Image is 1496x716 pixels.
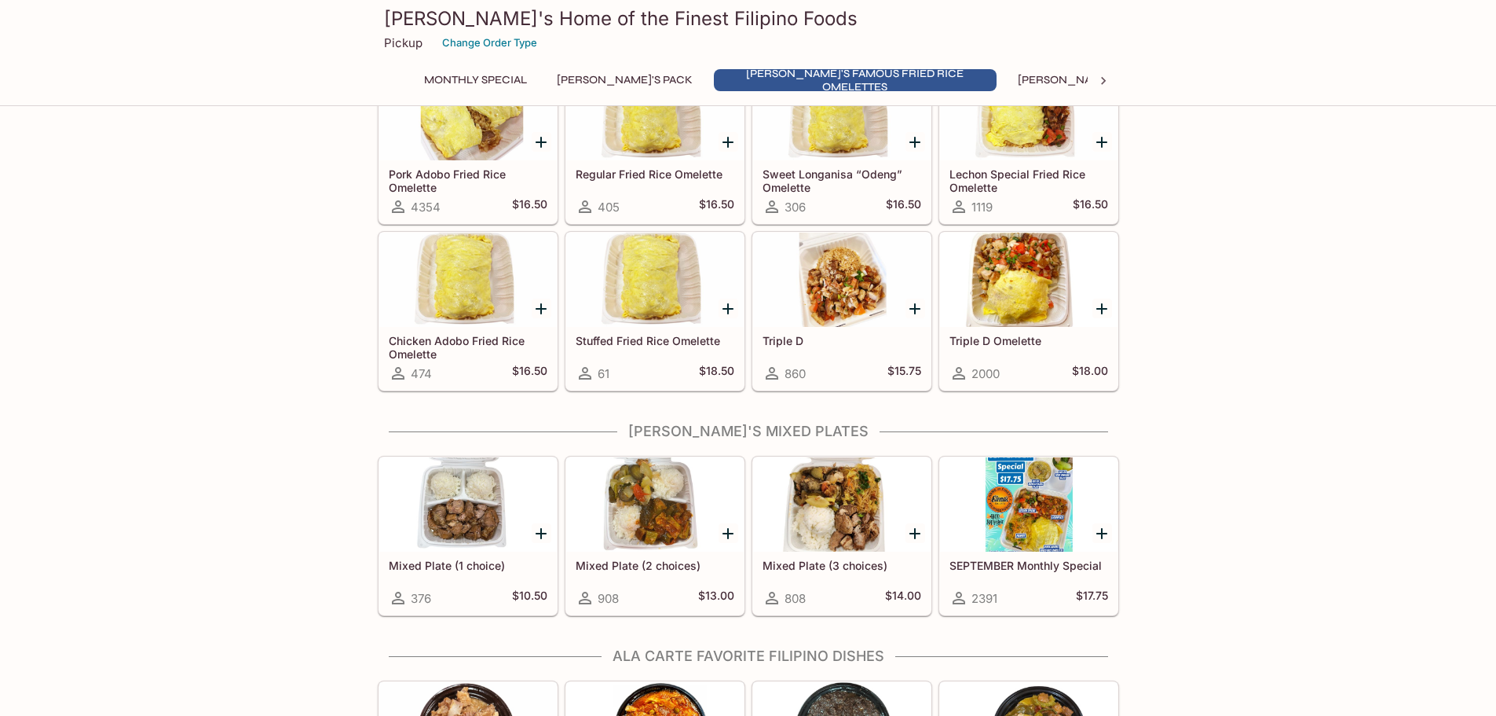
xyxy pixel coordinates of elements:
h5: Sweet Longanisa “Odeng” Omelette [763,167,921,193]
h5: $13.00 [698,589,734,608]
button: Add Triple D Omelette [1092,299,1112,318]
h3: [PERSON_NAME]'s Home of the Finest Filipino Foods [384,6,1113,31]
span: 61 [598,366,609,381]
div: Triple D Omelette [940,233,1117,327]
span: 908 [598,591,619,606]
div: Mixed Plate (2 choices) [566,457,744,552]
h5: $18.50 [699,364,734,383]
a: Mixed Plate (2 choices)908$13.00 [565,457,744,615]
div: Regular Fried Rice Omelette [566,66,744,160]
button: [PERSON_NAME]'s Pack [548,69,701,91]
div: Sweet Longanisa “Odeng” Omelette [753,66,931,160]
span: 2391 [971,591,997,606]
a: Regular Fried Rice Omelette405$16.50 [565,65,744,224]
h5: Stuffed Fried Rice Omelette [576,334,734,347]
h5: Triple D Omelette [949,334,1108,347]
h4: [PERSON_NAME]'s Mixed Plates [378,423,1119,440]
span: 860 [785,366,806,381]
span: 474 [411,366,432,381]
p: Pickup [384,35,422,50]
button: [PERSON_NAME]'s Famous Fried Rice Omelettes [714,69,997,91]
a: Stuffed Fried Rice Omelette61$18.50 [565,232,744,391]
h5: Chicken Adobo Fried Rice Omelette [389,334,547,360]
div: Mixed Plate (3 choices) [753,457,931,552]
h5: $10.50 [512,589,547,608]
button: Add Mixed Plate (2 choices) [719,523,738,543]
button: Add Mixed Plate (3 choices) [905,523,925,543]
button: Add Regular Fried Rice Omelette [719,132,738,152]
a: Mixed Plate (1 choice)376$10.50 [379,457,558,615]
button: Add Chicken Adobo Fried Rice Omelette [532,299,551,318]
a: SEPTEMBER Monthly Special2391$17.75 [939,457,1118,615]
h5: SEPTEMBER Monthly Special [949,559,1108,572]
button: Add Lechon Special Fried Rice Omelette [1092,132,1112,152]
div: Pork Adobo Fried Rice Omelette [379,66,557,160]
a: Triple D Omelette2000$18.00 [939,232,1118,391]
div: Stuffed Fried Rice Omelette [566,233,744,327]
button: Add Stuffed Fried Rice Omelette [719,299,738,318]
h5: $17.75 [1076,589,1108,608]
a: Pork Adobo Fried Rice Omelette4354$16.50 [379,65,558,224]
span: 2000 [971,366,1000,381]
h5: $16.50 [512,364,547,383]
h5: Regular Fried Rice Omelette [576,167,734,181]
h5: $16.50 [512,197,547,216]
h5: Mixed Plate (3 choices) [763,559,921,572]
div: Triple D [753,233,931,327]
a: Triple D860$15.75 [752,232,931,391]
button: Add Sweet Longanisa “Odeng” Omelette [905,132,925,152]
h5: $18.00 [1072,364,1108,383]
h5: $16.50 [886,197,921,216]
span: 306 [785,200,806,215]
span: 808 [785,591,806,606]
button: Add Mixed Plate (1 choice) [532,523,551,543]
button: [PERSON_NAME]'s Mixed Plates [1009,69,1209,91]
div: Mixed Plate (1 choice) [379,457,557,552]
a: Sweet Longanisa “Odeng” Omelette306$16.50 [752,65,931,224]
h4: Ala Carte Favorite Filipino Dishes [378,648,1119,665]
div: SEPTEMBER Monthly Special [940,457,1117,552]
button: Add Pork Adobo Fried Rice Omelette [532,132,551,152]
span: 405 [598,200,620,215]
h5: $16.50 [699,197,734,216]
h5: Mixed Plate (2 choices) [576,559,734,572]
h5: Lechon Special Fried Rice Omelette [949,167,1108,193]
span: 1119 [971,200,993,215]
h5: Pork Adobo Fried Rice Omelette [389,167,547,193]
h5: $15.75 [887,364,921,383]
button: Change Order Type [435,31,544,55]
h5: Triple D [763,334,921,347]
div: Chicken Adobo Fried Rice Omelette [379,233,557,327]
button: Monthly Special [415,69,536,91]
a: Mixed Plate (3 choices)808$14.00 [752,457,931,615]
h5: Mixed Plate (1 choice) [389,559,547,572]
button: Add SEPTEMBER Monthly Special [1092,523,1112,543]
a: Lechon Special Fried Rice Omelette1119$16.50 [939,65,1118,224]
span: 376 [411,591,431,606]
div: Lechon Special Fried Rice Omelette [940,66,1117,160]
a: Chicken Adobo Fried Rice Omelette474$16.50 [379,232,558,391]
button: Add Triple D [905,299,925,318]
span: 4354 [411,200,441,215]
h5: $14.00 [885,589,921,608]
h5: $16.50 [1073,197,1108,216]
